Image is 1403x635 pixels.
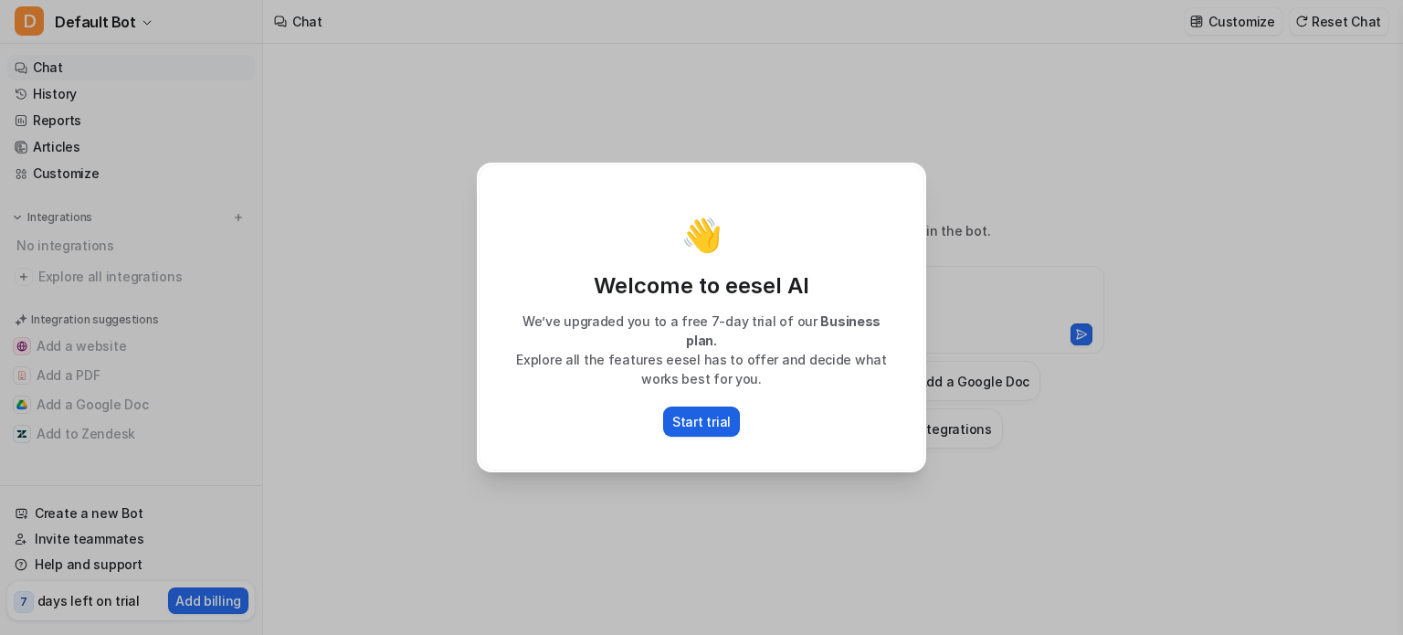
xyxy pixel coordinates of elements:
[498,271,905,301] p: Welcome to eesel AI
[498,350,905,388] p: Explore all the features eesel has to offer and decide what works best for you.
[663,407,740,437] button: Start trial
[681,217,723,253] p: 👋
[672,412,731,431] p: Start trial
[498,312,905,350] p: We’ve upgraded you to a free 7-day trial of our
